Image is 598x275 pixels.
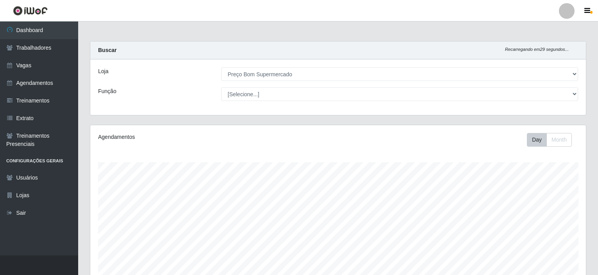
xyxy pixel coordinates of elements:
[527,133,572,147] div: First group
[98,67,108,75] label: Loja
[527,133,578,147] div: Toolbar with button groups
[13,6,48,16] img: CoreUI Logo
[98,47,116,53] strong: Buscar
[505,47,569,52] i: Recarregando em 29 segundos...
[98,133,291,141] div: Agendamentos
[546,133,572,147] button: Month
[98,87,116,95] label: Função
[527,133,547,147] button: Day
